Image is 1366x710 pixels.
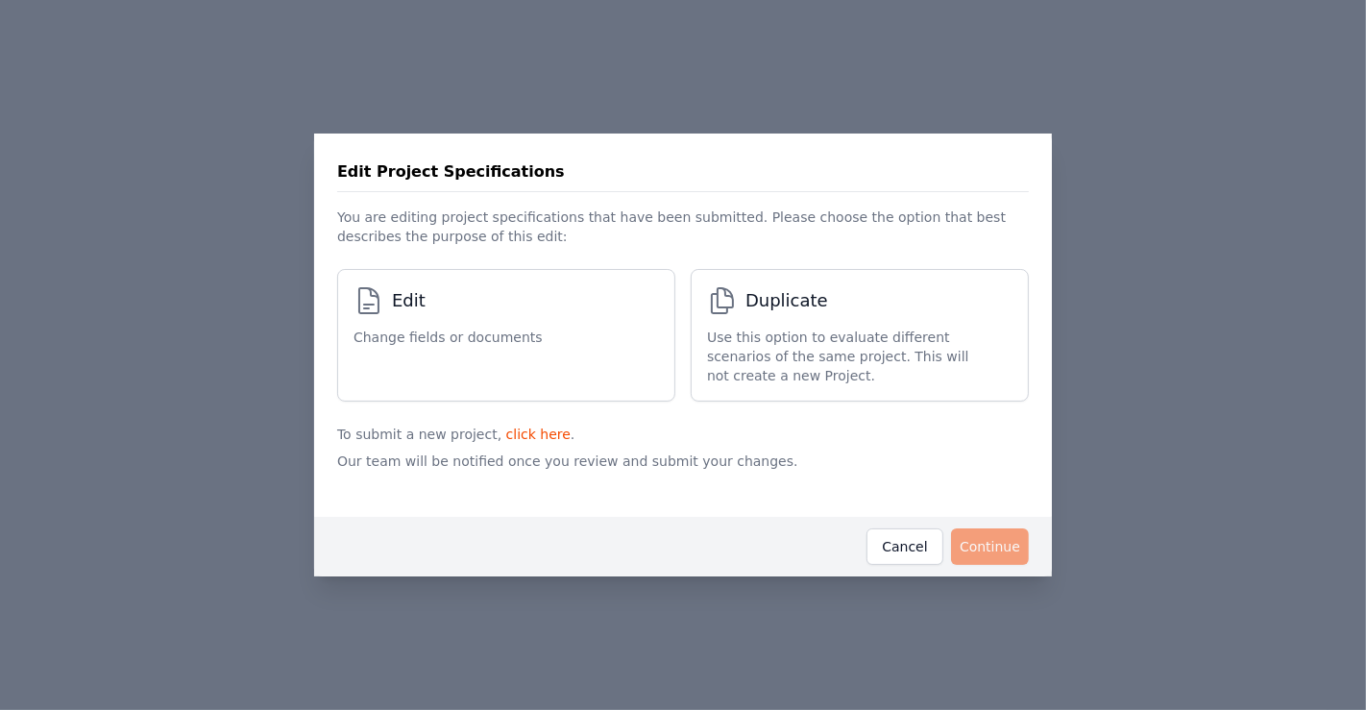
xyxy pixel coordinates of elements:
[337,192,1029,254] p: You are editing project specifications that have been submitted. Please choose the option that be...
[354,328,543,347] span: Change fields or documents
[745,287,828,314] span: Duplicate
[506,427,571,442] a: click here
[866,528,943,565] button: Cancel
[337,160,565,184] h3: Edit Project Specifications
[337,417,1029,444] p: To submit a new project, .
[337,444,1029,502] p: Our team will be notified once you review and submit your changes.
[707,328,993,385] span: Use this option to evaluate different scenarios of the same project. This will not create a new P...
[951,528,1029,565] button: Continue
[392,287,426,314] span: Edit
